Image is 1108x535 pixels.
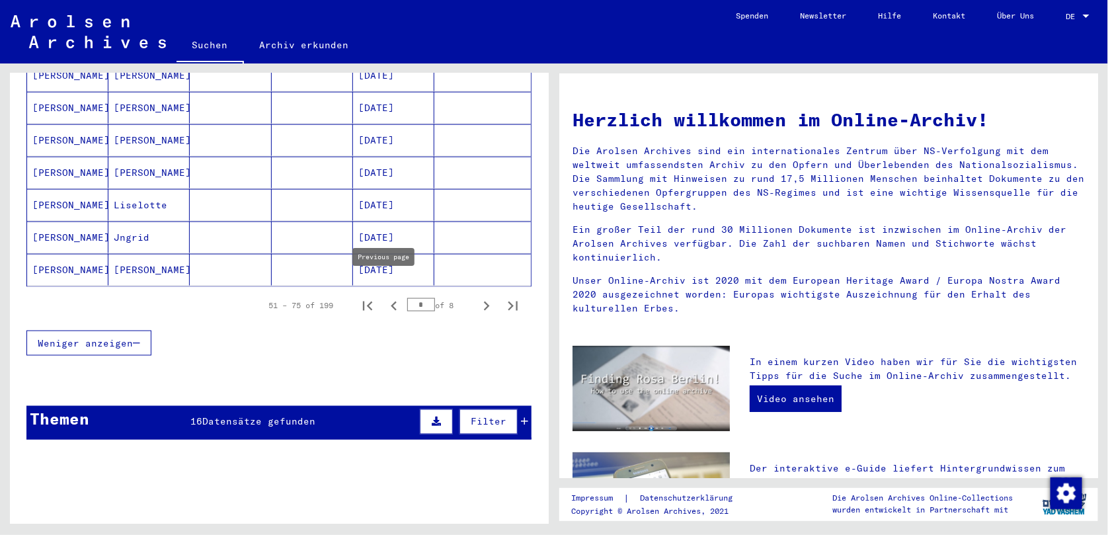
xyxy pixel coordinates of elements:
[407,299,473,311] div: of 8
[27,157,108,188] mat-cell: [PERSON_NAME]
[1050,477,1082,509] img: Zustimmung ändern
[471,416,506,428] span: Filter
[750,386,842,412] a: Video ansehen
[832,504,1013,516] p: wurden entwickelt in Partnerschaft mit
[38,337,133,349] span: Weniger anzeigen
[26,331,151,356] button: Weniger anzeigen
[353,92,434,124] mat-cell: [DATE]
[832,492,1013,504] p: Die Arolsen Archives Online-Collections
[572,505,749,517] p: Copyright © Arolsen Archives, 2021
[750,462,1085,517] p: Der interaktive e-Guide liefert Hintergrundwissen zum Verständnis der Dokumente. Sie finden viele...
[353,124,434,156] mat-cell: [DATE]
[573,346,730,432] img: video.jpg
[473,292,500,319] button: Next page
[573,274,1085,315] p: Unser Online-Archiv ist 2020 mit dem European Heritage Award / Europa Nostra Award 2020 ausgezeic...
[353,222,434,253] mat-cell: [DATE]
[1040,487,1089,520] img: yv_logo.png
[353,157,434,188] mat-cell: [DATE]
[353,254,434,286] mat-cell: [DATE]
[27,189,108,221] mat-cell: [PERSON_NAME]
[11,15,166,48] img: Arolsen_neg.svg
[573,144,1085,214] p: Die Arolsen Archives sind ein internationales Zentrum über NS-Verfolgung mit dem weltweit umfasse...
[108,222,190,253] mat-cell: Jngrid
[1066,12,1080,21] span: DE
[750,355,1085,383] p: In einem kurzen Video haben wir für Sie die wichtigsten Tipps für die Suche im Online-Archiv zusa...
[202,416,315,428] span: Datensätze gefunden
[108,254,190,286] mat-cell: [PERSON_NAME]
[381,292,407,319] button: Previous page
[27,60,108,91] mat-cell: [PERSON_NAME]
[177,29,244,63] a: Suchen
[108,92,190,124] mat-cell: [PERSON_NAME]
[108,157,190,188] mat-cell: [PERSON_NAME]
[108,124,190,156] mat-cell: [PERSON_NAME]
[244,29,365,61] a: Archiv erkunden
[30,407,89,431] div: Themen
[572,491,749,505] div: |
[108,60,190,91] mat-cell: [PERSON_NAME]
[353,189,434,221] mat-cell: [DATE]
[108,189,190,221] mat-cell: Liselotte
[190,416,202,428] span: 16
[353,60,434,91] mat-cell: [DATE]
[27,124,108,156] mat-cell: [PERSON_NAME]
[630,491,749,505] a: Datenschutzerklärung
[500,292,526,319] button: Last page
[354,292,381,319] button: First page
[572,491,624,505] a: Impressum
[573,106,1085,134] h1: Herzlich willkommen im Online-Archiv!
[459,409,518,434] button: Filter
[27,222,108,253] mat-cell: [PERSON_NAME]
[27,92,108,124] mat-cell: [PERSON_NAME]
[573,223,1085,265] p: Ein großer Teil der rund 30 Millionen Dokumente ist inzwischen im Online-Archiv der Arolsen Archi...
[27,254,108,286] mat-cell: [PERSON_NAME]
[268,300,333,311] div: 51 – 75 of 199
